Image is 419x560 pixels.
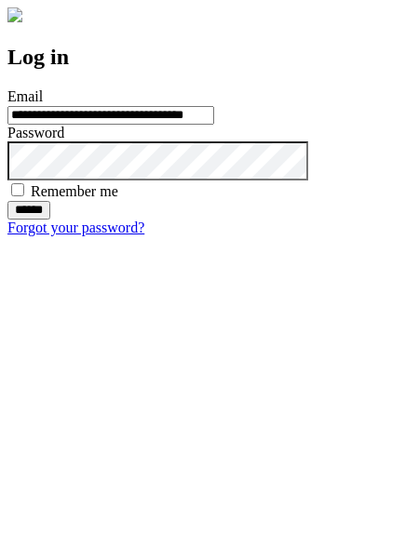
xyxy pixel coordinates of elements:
[31,183,118,199] label: Remember me
[7,125,64,140] label: Password
[7,220,144,235] a: Forgot your password?
[7,45,412,70] h2: Log in
[7,88,43,104] label: Email
[7,7,22,22] img: logo-4e3dc11c47720685a147b03b5a06dd966a58ff35d612b21f08c02c0306f2b779.png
